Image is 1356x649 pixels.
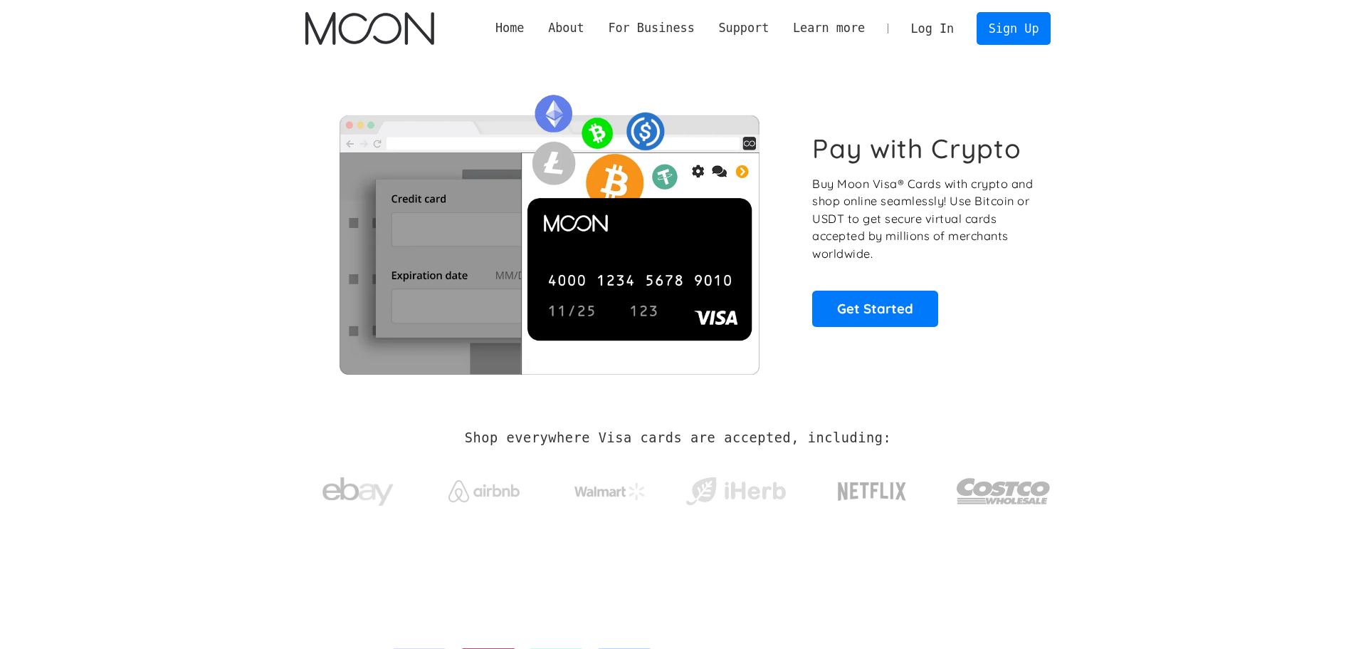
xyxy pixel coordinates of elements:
div: About [536,19,596,37]
div: Learn more [793,19,865,37]
a: iHerb [683,459,789,517]
img: Netflix [836,474,908,509]
a: Home [483,19,536,37]
div: For Business [608,19,694,37]
img: Costco [956,464,1051,518]
h1: Pay with Crypto [812,133,1021,165]
img: Airbnb [448,480,520,502]
a: Walmart [557,469,663,507]
div: Support [707,19,781,37]
a: Log In [899,13,966,44]
p: Buy Moon Visa® Cards with crypto and shop online seamlessly! Use Bitcoin or USDT to get secure vi... [812,175,1035,263]
div: Learn more [781,19,877,37]
a: Get Started [812,291,938,326]
img: ebay [322,469,394,514]
h2: Shop everywhere Visa cards are accepted, including: [465,430,891,446]
div: For Business [596,19,707,37]
a: Airbnb [431,466,537,509]
div: About [548,19,584,37]
img: Moon Cards let you spend your crypto anywhere Visa is accepted. [305,85,793,374]
a: Sign Up [977,12,1051,44]
a: home [305,12,434,45]
img: iHerb [683,473,789,510]
img: Walmart [574,483,646,500]
a: ebay [305,455,411,521]
a: Netflix [809,460,936,516]
img: Moon Logo [305,12,434,45]
a: Costco [956,450,1051,525]
div: Support [718,19,769,37]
